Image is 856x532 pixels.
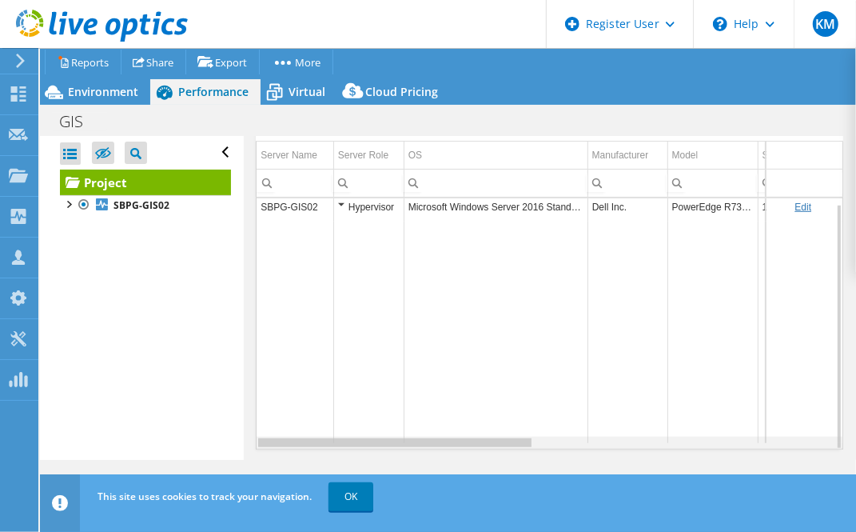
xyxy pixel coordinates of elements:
[587,142,667,170] td: Manufacturer Column
[404,169,587,197] td: Column OS, Filter cell
[404,142,587,170] td: OS Column
[113,198,169,212] b: SBPG-GIS02
[408,146,422,165] div: OS
[98,490,312,503] span: This site uses cookies to track your navigation.
[178,84,249,99] span: Performance
[60,170,231,195] a: Project
[257,169,333,197] td: Column Server Name, Filter cell
[667,169,758,197] td: Column Model, Filter cell
[257,142,333,170] td: Server Name Column
[813,11,838,37] span: KM
[257,193,333,221] td: Column Server Name, Value SBPG-GIS02
[667,193,758,221] td: Column Model, Value PowerEdge R730xd
[261,146,317,165] div: Server Name
[289,84,325,99] span: Virtual
[365,84,438,99] span: Cloud Pricing
[587,193,667,221] td: Column Manufacturer, Value Dell Inc.
[52,113,108,130] h1: GIS
[338,146,388,165] div: Server Role
[60,195,231,216] a: SBPG-GIS02
[333,169,404,197] td: Column Server Role, Filter cell
[794,202,811,213] a: Edit
[713,17,727,31] svg: \n
[592,146,649,165] div: Manufacturer
[121,50,186,74] a: Share
[185,50,260,74] a: Export
[672,146,699,165] div: Model
[68,84,138,99] span: Environment
[587,169,667,197] td: Column Manufacturer, Filter cell
[259,50,333,74] a: More
[667,142,758,170] td: Model Column
[45,50,121,74] a: Reports
[328,482,373,511] a: OK
[333,142,404,170] td: Server Role Column
[338,198,400,217] div: Hypervisor
[333,193,404,221] td: Column Server Role, Value Hypervisor
[404,193,587,221] td: Column OS, Value Microsoft Windows Server 2016 Standard
[256,109,843,449] div: Data grid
